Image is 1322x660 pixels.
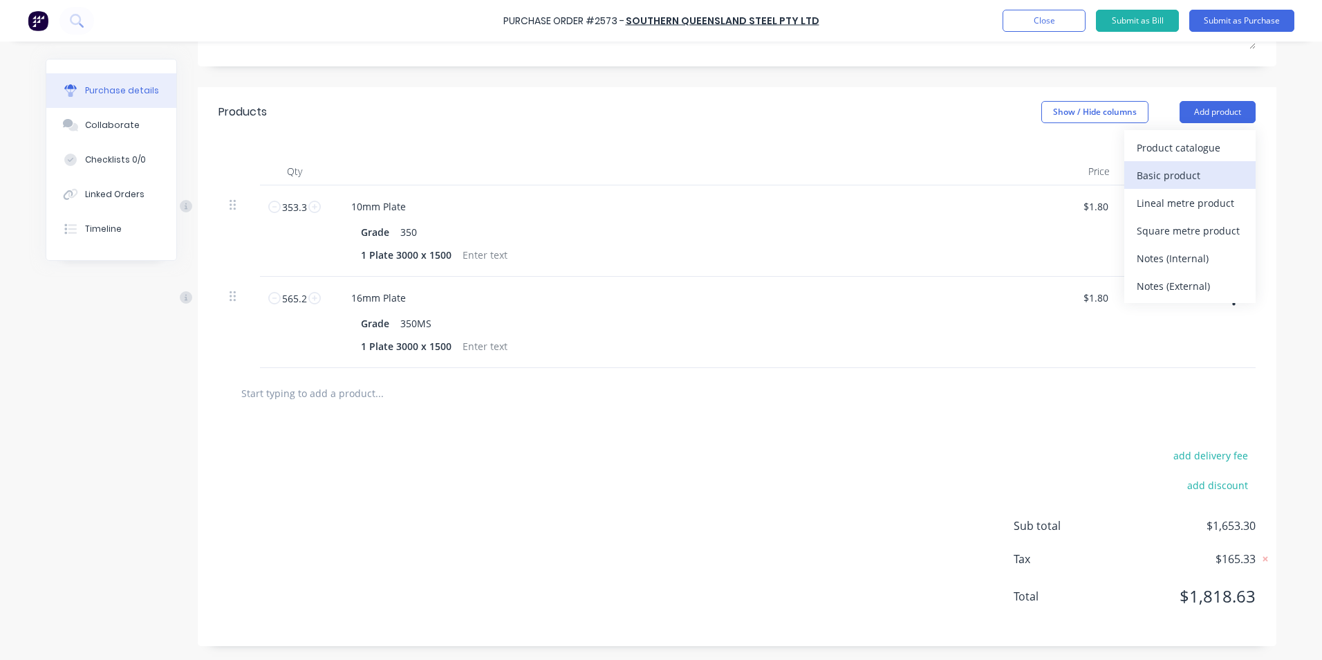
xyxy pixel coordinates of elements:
span: Tax [1014,551,1117,567]
div: Collaborate [85,119,140,131]
div: Products [218,104,267,120]
button: Product catalogue [1124,134,1256,161]
div: Notes (Internal) [1137,248,1243,268]
div: Notes (External) [1137,276,1243,296]
span: $1,818.63 [1117,584,1256,609]
span: Total [1014,588,1117,605]
div: 1 Plate 3000 x 1500 [355,245,457,265]
div: Lineal metre product [1137,193,1243,213]
button: add delivery fee [1165,446,1256,464]
img: Factory [28,10,48,31]
div: Price [1021,158,1121,185]
div: Basic product [1137,165,1243,185]
div: 10mm Plate [340,196,417,217]
button: Notes (Internal) [1124,244,1256,272]
button: Notes (External) [1124,272,1256,300]
div: Grade [355,222,395,242]
button: Collaborate [46,108,176,143]
span: $1,653.30 [1117,517,1256,534]
button: Show / Hide columns [1041,101,1148,123]
div: Timeline [85,223,122,235]
div: 16mm Plate [340,288,417,308]
div: Qty [260,158,329,185]
div: 1 Plate 3000 x 1500 [355,336,457,356]
div: Linked Orders [85,188,145,201]
button: Submit as Bill [1096,10,1179,32]
button: Add product [1180,101,1256,123]
button: Submit as Purchase [1189,10,1294,32]
button: add discount [1179,476,1256,494]
button: Lineal metre product [1124,189,1256,217]
button: Purchase details [46,73,176,108]
div: 350MS [395,313,437,333]
div: Square metre product [1137,221,1243,241]
div: Product catalogue [1137,138,1243,158]
button: Basic product [1124,161,1256,189]
a: Southern Queensland Steel Pty Ltd [626,14,819,28]
button: Timeline [46,212,176,246]
div: Grade [355,313,395,333]
input: Start typing to add a product... [241,379,517,407]
button: Checklists 0/0 [46,143,176,177]
span: $165.33 [1117,551,1256,567]
div: Purchase Order #2573 - [503,14,624,28]
button: Linked Orders [46,177,176,212]
span: Sub total [1014,517,1117,534]
div: Checklists 0/0 [85,154,146,166]
div: 350 [395,222,422,242]
button: Close [1003,10,1086,32]
div: Total [1121,158,1221,185]
button: Square metre product [1124,217,1256,244]
div: Purchase details [85,84,159,97]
